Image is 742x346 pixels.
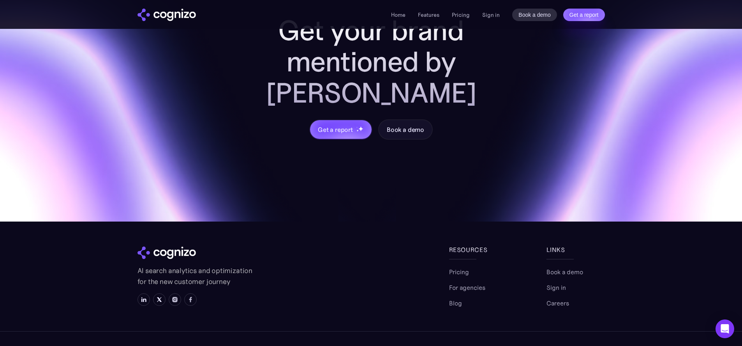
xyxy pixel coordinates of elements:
[156,296,162,303] img: X icon
[482,10,500,20] a: Sign in
[378,119,433,140] a: Book a demo
[512,9,557,21] a: Book a demo
[356,127,358,128] img: star
[716,319,734,338] div: Open Intercom Messenger
[137,9,196,21] a: home
[546,267,583,277] a: Book a demo
[318,125,353,134] div: Get a report
[358,126,363,131] img: star
[452,11,470,18] a: Pricing
[247,15,496,108] h2: Get your brand mentioned by [PERSON_NAME]
[418,11,439,18] a: Features
[387,125,424,134] div: Book a demo
[449,283,485,292] a: For agencies
[546,283,566,292] a: Sign in
[546,298,569,308] a: Careers
[449,267,469,277] a: Pricing
[563,9,605,21] a: Get a report
[137,9,196,21] img: cognizo logo
[356,130,359,132] img: star
[137,247,196,259] img: cognizo logo
[141,296,147,303] img: LinkedIn icon
[391,11,405,18] a: Home
[449,245,508,254] div: Resources
[137,265,254,287] p: AI search analytics and optimization for the new customer journey
[449,298,462,308] a: Blog
[546,245,605,254] div: links
[309,119,372,140] a: Get a reportstarstarstar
